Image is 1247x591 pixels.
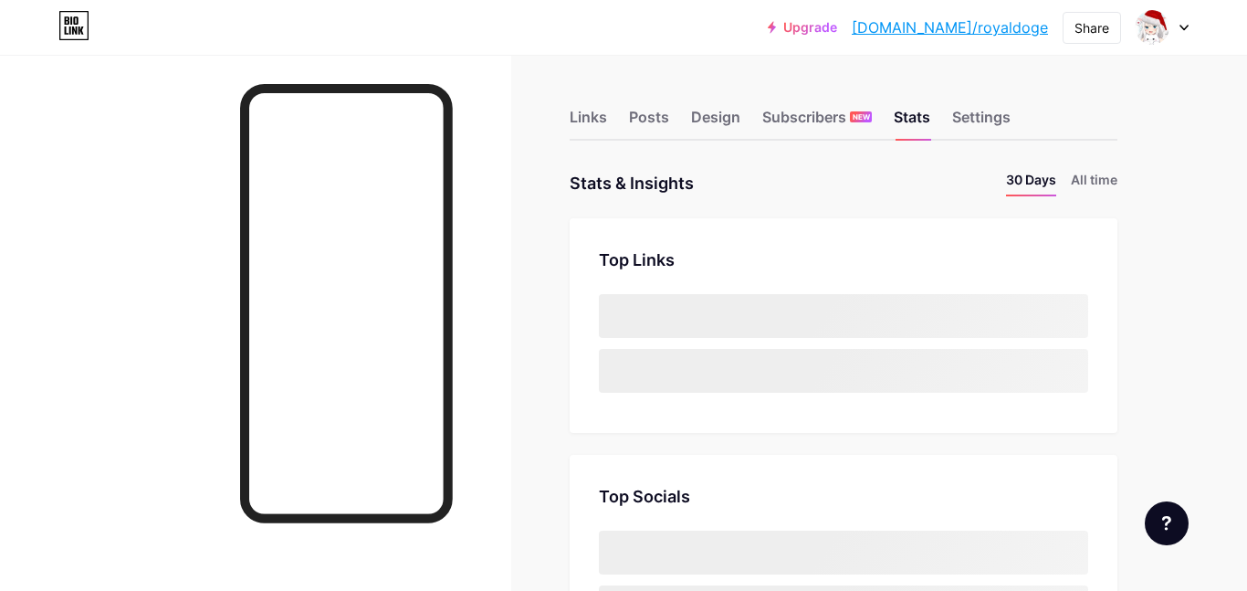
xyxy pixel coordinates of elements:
div: Top Socials [599,484,1088,509]
div: Stats & Insights [570,170,694,196]
img: royaldoge [1135,10,1169,45]
div: Settings [952,106,1011,139]
div: Stats [894,106,930,139]
li: 30 Days [1006,170,1056,196]
div: Posts [629,106,669,139]
a: [DOMAIN_NAME]/royaldoge [852,16,1048,38]
li: All time [1071,170,1117,196]
a: Upgrade [768,20,837,35]
div: Share [1074,18,1109,37]
div: Top Links [599,248,1088,272]
div: Design [691,106,740,139]
span: NEW [853,111,870,122]
div: Links [570,106,607,139]
div: Subscribers [762,106,872,139]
